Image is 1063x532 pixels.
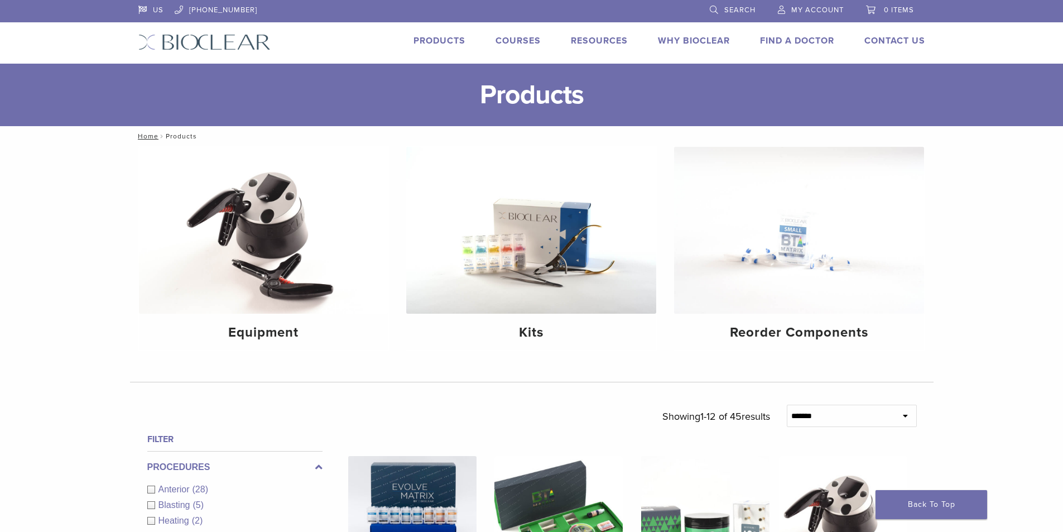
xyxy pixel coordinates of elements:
img: Kits [406,147,656,314]
span: 0 items [884,6,914,15]
span: My Account [791,6,844,15]
nav: Products [130,126,934,146]
a: Contact Us [864,35,925,46]
a: Courses [496,35,541,46]
a: Resources [571,35,628,46]
span: Heating [158,516,192,525]
span: / [158,133,166,139]
a: Reorder Components [674,147,924,350]
span: (28) [193,485,208,494]
img: Reorder Components [674,147,924,314]
label: Procedures [147,461,323,474]
span: Search [724,6,756,15]
span: (2) [192,516,203,525]
img: Equipment [139,147,389,314]
h4: Filter [147,433,323,446]
span: Anterior [158,485,193,494]
a: Find A Doctor [760,35,834,46]
img: Bioclear [138,34,271,50]
a: Kits [406,147,656,350]
span: (5) [193,500,204,510]
a: Why Bioclear [658,35,730,46]
span: 1-12 of 45 [700,410,742,423]
h4: Reorder Components [683,323,915,343]
a: Back To Top [876,490,987,519]
h4: Equipment [148,323,380,343]
a: Home [134,132,158,140]
span: Blasting [158,500,193,510]
a: Equipment [139,147,389,350]
h4: Kits [415,323,647,343]
a: Products [413,35,465,46]
p: Showing results [662,405,770,428]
